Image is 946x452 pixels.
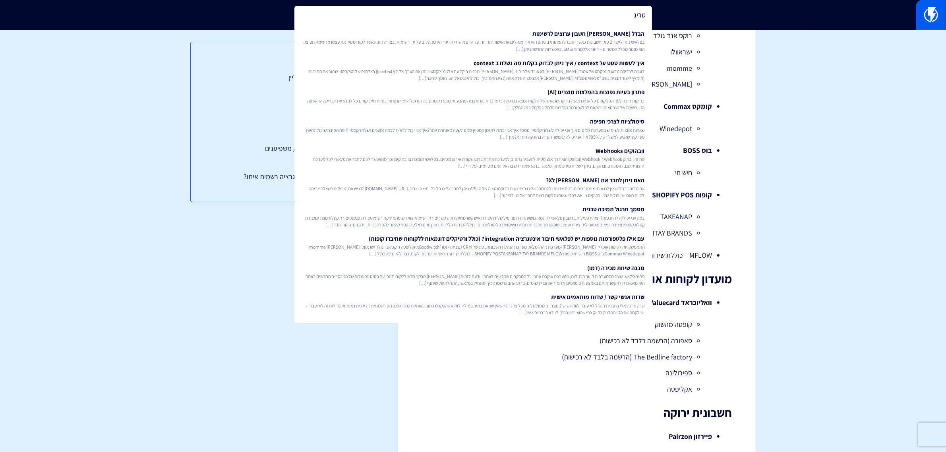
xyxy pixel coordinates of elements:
[302,127,645,140] span: שאלות נפוצות לשימוש במערכת סמסים איך אני יכולה לשלוח קמפיין סמס? איך אני יכולה לתזמן קמפיין סמס ל...
[302,68,645,81] span: דוגמה לבדיקה מדוע קונטקסט של עמוד [PERSON_NAME] לא עובד שלבים:1. [PERSON_NAME] תבנית ריקה עם אלמנ...
[422,406,732,419] h2: חשבונית ירוקה
[302,156,645,169] span: מה זה וובהוק Webhook ? Webhook (וובהוק) הוא דרך אוטומטית להעביר נתונים למערכת אחרת ברגע שקורה איר...
[207,115,363,126] a: מערכות ERP
[462,319,692,330] li: קופסה מהשוק
[302,302,645,316] span: שדה פרסונאלי בתבנית דוא”ל לא עובד לוודא שיש 2 סוגריים מסולסלים מכל צד {{ }} + שאין שגיאת כתיב במי...
[207,172,363,182] a: מה לגבי כלי שאין לנו אינטגרציה רשמית איתו?
[683,146,712,155] strong: בוס BOSS
[207,158,363,168] a: כלי חיבורים צד ג'
[298,173,648,202] a: האם ניתן לחבר את [PERSON_NAME] לX?אם מדובר בכלי שאין לנו איתו אינטגרציה מובנית אז ניתן להתחבר אלי...
[462,384,692,394] li: אקליפטה
[294,6,652,24] input: חיפוש מהיר...
[652,190,712,199] strong: קופות SHOPIFY POS
[298,56,648,85] a: איך לעשות טסט על context / איך ניתן לבדוק בקלות מה נשלח ב contextדוגמה לבדיקה מדוע קונטקסט של עמו...
[298,114,648,143] a: סימולציות לצרכי חפיפהשאלות נפוצות לשימוש במערכת סמסים איך אני יכולה לשלוח קמפיין סמס? איך אני יכו...
[462,336,692,346] li: סאפורה (הרשמה בלבד לא רכישות)
[462,352,692,362] li: The Bedline factory (הרשמה בלבד לא רכישות)
[298,261,648,290] a: מבנה שיחת מכירה (דמו)פתיח פלאשי שונה מהמערכות דיוור הרגילות, המערכת עוקבת אחרי כל המבקרים שמגיעים...
[207,58,363,68] h3: תוכן
[207,72,363,83] a: התממשקויות לקופות אופליין
[664,102,712,111] strong: קומקס Commax
[298,85,648,114] a: פתרון בעיות נפוצות בהמלצות מוצרים (AI)בדיקות חובה לפני הכל קודם כל אנחנו נעשה בדיקה שהאתר של הלקו...
[669,432,712,441] strong: פיירזון Pairzon
[302,243,645,257] span: התממשקויות לקופות אופליין [PERSON_NAME] (מערכת ניהול מלאי, מערכת הנהלת חשבונות, סוג של CRM גם נית...
[207,87,363,97] a: מועדון לקוחות אופליין
[302,214,645,228] span: במה אני יכול/ה להתנסות? יצירת פעילות בחשבון פלאשי לדוגמה: נושאהגדרת פרופיל שליחהיצירת איש קשרמחיק...
[298,290,648,319] a: שדות אנשי קשר / שדות מותאמים אישיתשדה פרסונאלי בתבנית דוא”ל לא עובד לוודא שיש 2 סוגריים מסולסלים ...
[302,273,645,286] span: פתיח פלאשי שונה מהמערכות דיוור הרגילות, המערכת עוקבת אחרי כל המבקרים שמגיעים לאתר ויודעת לזהות [P...
[298,231,648,261] a: עם אילו פלטפורמות נוספות יש לפלאשי חיבור אינטגרציה integration? (כולל ורטיקלים דוגמאות ללקוחות שח...
[302,185,645,199] span: אם מדובר בכלי שאין לנו איתו אינטגרציה מובנית אז ניתן להתחבר אלינו באמצעות הדוקמנטציה של ה- API.ני...
[298,143,648,173] a: וובהוקים Webhooksמה זה וובהוק Webhook ? Webhook (וובהוק) הוא דרך אוטומטית להעביר נתונים למערכת אח...
[207,101,363,111] a: חשבונית ירוקה
[302,39,645,52] span: בפלאשי ניתן לייצר 2 סוגי חשבונות כאשר ההבדל המהותי ביניהם הוא איך מנהלים את אישורי הדיוור. עד היו...
[207,129,363,139] a: מערכות נקודות ותגמולים
[298,26,648,56] a: הבדל [PERSON_NAME] חשבון ערוצים לרשימותבפלאשי ניתן לייצר 2 סוגי חשבונות כאשר ההבדל המהותי ביניהם ...
[649,298,712,307] strong: וואליוכראד Valuecard
[462,368,692,378] li: ספירולינה
[302,97,645,111] span: בדיקות חובה לפני הכל קודם כל אנחנו נעשה בדיקה שהאתר של הלקוח נמצא בגרסה הכי עדכנית, אחוז גבוה מהב...
[207,143,363,154] a: מערכות מובילי דעת קהל / משפיענים
[298,202,648,231] a: מסמך תרגול תמיכה טכניתבמה אני יכול/ה להתנסות? יצירת פעילות בחשבון פלאשי לדוגמה: נושאהגדרת פרופיל ...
